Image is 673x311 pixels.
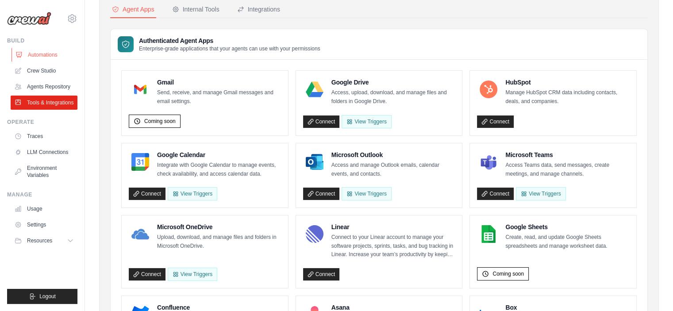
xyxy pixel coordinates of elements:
span: Coming soon [144,118,176,125]
img: Gmail Logo [131,81,149,98]
h4: Microsoft Outlook [331,150,455,159]
img: Logo [7,12,51,25]
button: Agent Apps [110,1,156,18]
p: Create, read, and update Google Sheets spreadsheets and manage worksheet data. [505,233,629,250]
a: Connect [477,188,514,200]
img: HubSpot Logo [480,81,497,98]
span: Resources [27,237,52,244]
button: Integrations [235,1,282,18]
h4: Google Drive [331,78,455,87]
p: Enterprise-grade applications that your agents can use with your permissions [139,45,320,52]
a: Connect [303,115,340,128]
button: Resources [11,234,77,248]
div: Internal Tools [172,5,219,14]
img: Microsoft OneDrive Logo [131,225,149,243]
div: Operate [7,119,77,126]
a: LLM Connections [11,145,77,159]
a: Connect [477,115,514,128]
p: Upload, download, and manage files and folders in Microsoft OneDrive. [157,233,281,250]
h3: Authenticated Agent Apps [139,36,320,45]
p: Access, upload, download, and manage files and folders in Google Drive. [331,88,455,106]
a: Connect [303,188,340,200]
: View Triggers [516,187,565,200]
img: Microsoft Outlook Logo [306,153,323,171]
button: Internal Tools [170,1,221,18]
a: Connect [303,268,340,280]
p: Access Teams data, send messages, create meetings, and manage channels. [505,161,629,178]
img: Google Sheets Logo [480,225,497,243]
: View Triggers [342,115,391,128]
h4: Google Calendar [157,150,281,159]
a: Automations [12,48,78,62]
p: Integrate with Google Calendar to manage events, check availability, and access calendar data. [157,161,281,178]
div: Build [7,37,77,44]
a: Agents Repository [11,80,77,94]
h4: Gmail [157,78,281,87]
a: Usage [11,202,77,216]
img: Microsoft Teams Logo [480,153,497,171]
div: Manage [7,191,77,198]
: View Triggers [168,268,217,281]
img: Google Calendar Logo [131,153,149,171]
a: Settings [11,218,77,232]
a: Connect [129,268,165,280]
p: Manage HubSpot CRM data including contacts, deals, and companies. [505,88,629,106]
p: Access and manage Outlook emails, calendar events, and contacts. [331,161,455,178]
img: Linear Logo [306,225,323,243]
div: Agent Apps [112,5,154,14]
span: Coming soon [492,270,524,277]
img: Google Drive Logo [306,81,323,98]
a: Tools & Integrations [11,96,77,110]
a: Crew Studio [11,64,77,78]
p: Connect to your Linear account to manage your software projects, sprints, tasks, and bug tracking... [331,233,455,259]
h4: HubSpot [505,78,629,87]
button: View Triggers [168,187,217,200]
: View Triggers [342,187,391,200]
a: Traces [11,129,77,143]
button: Logout [7,289,77,304]
span: Logout [39,293,56,300]
h4: Linear [331,223,455,231]
h4: Microsoft OneDrive [157,223,281,231]
a: Environment Variables [11,161,77,182]
a: Connect [129,188,165,200]
p: Send, receive, and manage Gmail messages and email settings. [157,88,281,106]
h4: Microsoft Teams [505,150,629,159]
div: Integrations [237,5,280,14]
h4: Google Sheets [505,223,629,231]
